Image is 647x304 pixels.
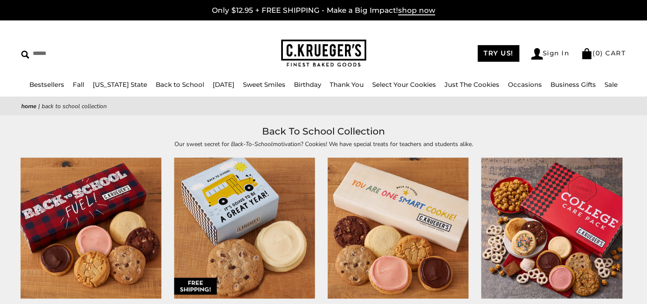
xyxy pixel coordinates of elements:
a: One Smart Cookie Half Dozen Sampler – Assorted Cookies [328,158,469,299]
a: Sign In [531,48,570,60]
a: Only $12.95 + FREE SHIPPING - Make a Big Impact!shop now [212,6,435,15]
img: Search [21,51,29,59]
a: Sale [604,80,618,89]
a: Fall [73,80,84,89]
a: [DATE] [213,80,234,89]
a: Sweet Smiles [243,80,285,89]
em: Back-To-School [231,140,273,148]
a: Birthday [294,80,321,89]
a: Occasions [508,80,542,89]
a: Bestsellers [29,80,64,89]
img: Bag [581,48,593,59]
span: 0 [596,49,601,57]
img: Back-To-School Great Year Duo Sampler - Assorted Cookies [174,158,315,299]
a: Thank You [330,80,364,89]
img: Back-To-School Fuel Half Dozen Sampler - Assorted Cookies [20,158,161,299]
span: Our sweet secret for [174,140,231,148]
span: shop now [398,6,435,15]
a: Back to School [156,80,204,89]
a: Home [21,102,37,110]
img: One Smart Cookie Half Dozen Sampler – Assorted Cookies [328,158,468,299]
img: College Care Pack – Cookies and Snacks [482,158,622,299]
a: Business Gifts [550,80,596,89]
img: C.KRUEGER'S [281,40,366,67]
a: (0) CART [581,49,626,57]
input: Search [21,47,165,60]
a: Just The Cookies [445,80,499,89]
span: Back To School Collection [42,102,107,110]
a: TRY US! [478,45,519,62]
img: Account [531,48,543,60]
nav: breadcrumbs [21,101,626,111]
span: motivation? Cookies! We have special treats for teachers and students alike. [273,140,473,148]
a: Select Your Cookies [372,80,436,89]
h1: Back To School Collection [34,124,613,139]
span: | [38,102,40,110]
a: [US_STATE] State [93,80,147,89]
